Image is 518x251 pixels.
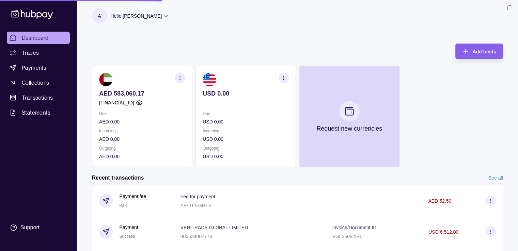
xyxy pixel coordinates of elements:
span: Dashboard [22,34,49,42]
p: AED 0.00 [99,118,185,125]
button: Request new currencies [299,66,399,167]
p: USD 0.00 [203,153,288,160]
span: Statements [22,108,50,117]
p: Hello, [PERSON_NAME] [111,12,162,20]
p: Due [99,110,185,117]
p: AED 0.00 [99,135,185,143]
img: ae [99,73,113,86]
span: Trades [22,49,39,57]
span: Add funds [472,49,496,54]
h2: Recent transactions [92,174,144,182]
p: Incoming [99,127,185,135]
p: AED 583,060.17 [99,90,185,97]
p: USD 0.00 [203,135,288,143]
span: Transactions [22,94,53,102]
a: Payments [7,62,70,74]
p: Due [203,110,288,117]
p: Request new currencies [316,125,382,132]
a: Collections [7,77,70,89]
span: Payments [22,64,46,72]
p: AP-IIT1-GHTS [180,203,211,208]
p: Outgoing [203,145,288,152]
a: See all [488,174,503,182]
a: Transactions [7,91,70,104]
a: Trades [7,47,70,59]
a: Support [7,220,70,235]
p: − USD 6,512.00 [424,229,458,235]
p: VGL250825-1 [332,234,362,239]
p: [FINANCIAL_ID] [99,99,134,106]
img: us [203,73,216,86]
p: USD 0.00 [203,90,288,97]
button: Add funds [455,44,503,59]
p: Invoice/Document ID [332,225,376,230]
span: Paid [120,203,128,208]
p: 005634002770 [180,234,212,239]
p: Payment fee [120,193,146,200]
span: Success [120,234,135,239]
p: VERITRADE GLOBAL LIMITED [180,225,248,230]
div: Support [20,224,40,231]
p: Outgoing [99,145,185,152]
a: Statements [7,106,70,119]
p: − AED 52.50 [424,198,451,204]
a: Dashboard [7,32,70,44]
p: USD 0.00 [203,118,288,125]
p: Payment [120,223,138,231]
p: Incoming [203,127,288,135]
p: Fee for payment [180,194,215,199]
p: A [98,12,101,20]
span: Collections [22,79,49,87]
p: AED 0.00 [99,153,185,160]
